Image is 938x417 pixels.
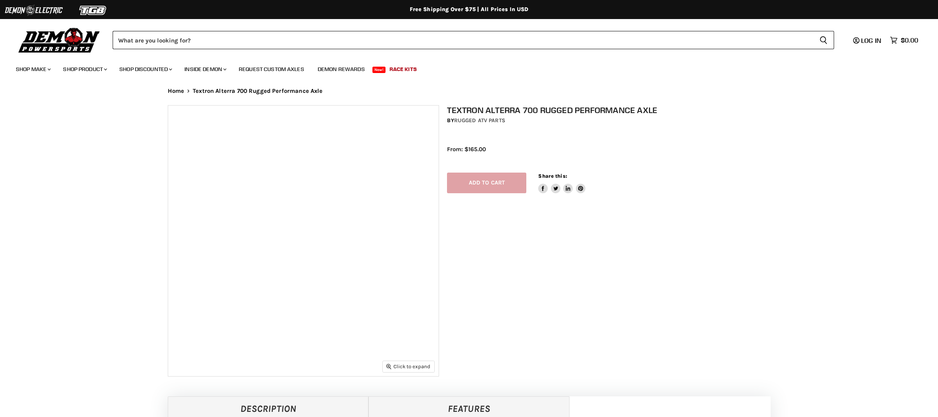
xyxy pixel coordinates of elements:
[850,37,886,44] a: Log in
[193,88,322,94] span: Textron Alterra 700 Rugged Performance Axle
[63,3,123,18] img: TGB Logo 2
[454,117,505,124] a: Rugged ATV Parts
[447,116,779,125] div: by
[152,88,786,94] nav: Breadcrumbs
[538,173,567,179] span: Share this:
[886,35,922,46] a: $0.00
[113,61,177,77] a: Shop Discounted
[16,26,103,54] img: Demon Powersports
[312,61,371,77] a: Demon Rewards
[4,3,63,18] img: Demon Electric Logo 2
[113,31,834,49] form: Product
[10,58,916,77] ul: Main menu
[372,67,386,73] span: New!
[10,61,56,77] a: Shop Make
[447,146,486,153] span: From: $165.00
[178,61,231,77] a: Inside Demon
[233,61,310,77] a: Request Custom Axles
[813,31,834,49] button: Search
[57,61,112,77] a: Shop Product
[447,105,779,115] h1: Textron Alterra 700 Rugged Performance Axle
[538,173,585,194] aside: Share this:
[861,37,881,44] span: Log in
[152,6,786,13] div: Free Shipping Over $75 | All Prices In USD
[383,361,434,372] button: Click to expand
[386,363,430,369] span: Click to expand
[113,31,813,49] input: Search
[901,37,918,44] span: $0.00
[168,88,184,94] a: Home
[384,61,423,77] a: Race Kits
